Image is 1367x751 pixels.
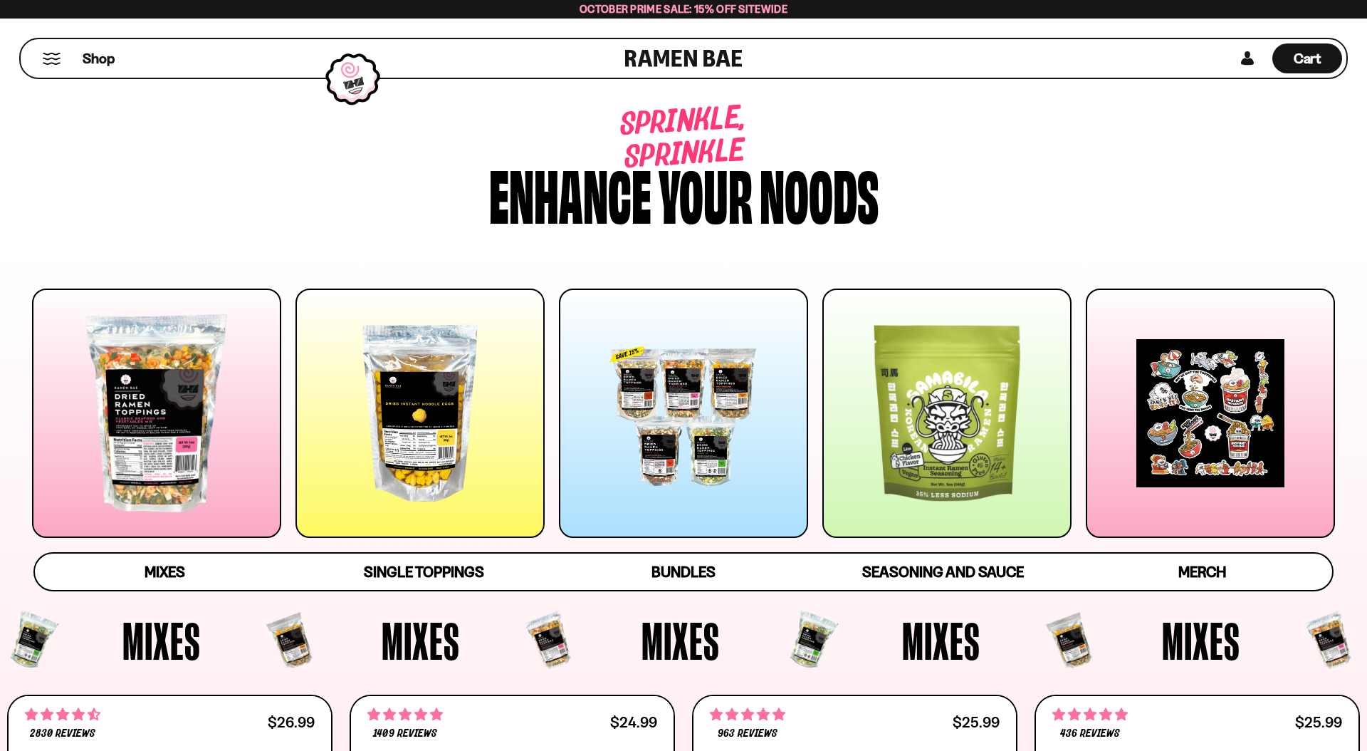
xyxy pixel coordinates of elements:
[489,159,651,227] div: Enhance
[367,705,443,724] span: 4.76 stars
[902,614,980,667] span: Mixes
[268,715,315,729] div: $26.99
[1060,728,1120,740] span: 436 reviews
[862,563,1024,581] span: Seasoning and Sauce
[35,554,294,590] a: Mixes
[953,715,1000,729] div: $25.99
[1178,563,1226,581] span: Merch
[1052,705,1128,724] span: 4.76 stars
[42,53,61,65] button: Mobile Menu Trigger
[83,49,115,68] span: Shop
[1294,50,1321,67] span: Cart
[382,614,460,667] span: Mixes
[710,705,785,724] span: 4.75 stars
[1073,554,1332,590] a: Merch
[25,705,100,724] span: 4.68 stars
[813,554,1072,590] a: Seasoning and Sauce
[364,563,484,581] span: Single Toppings
[294,554,553,590] a: Single Toppings
[651,563,716,581] span: Bundles
[610,715,657,729] div: $24.99
[122,614,201,667] span: Mixes
[1272,39,1342,78] div: Cart
[718,728,777,740] span: 963 reviews
[145,563,185,581] span: Mixes
[659,159,753,227] div: your
[30,728,95,740] span: 2830 reviews
[373,728,436,740] span: 1409 reviews
[554,554,813,590] a: Bundles
[1295,715,1342,729] div: $25.99
[83,43,115,73] a: Shop
[1162,614,1240,667] span: Mixes
[580,2,787,16] span: October Prime Sale: 15% off Sitewide
[641,614,720,667] span: Mixes
[760,159,879,227] div: noods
